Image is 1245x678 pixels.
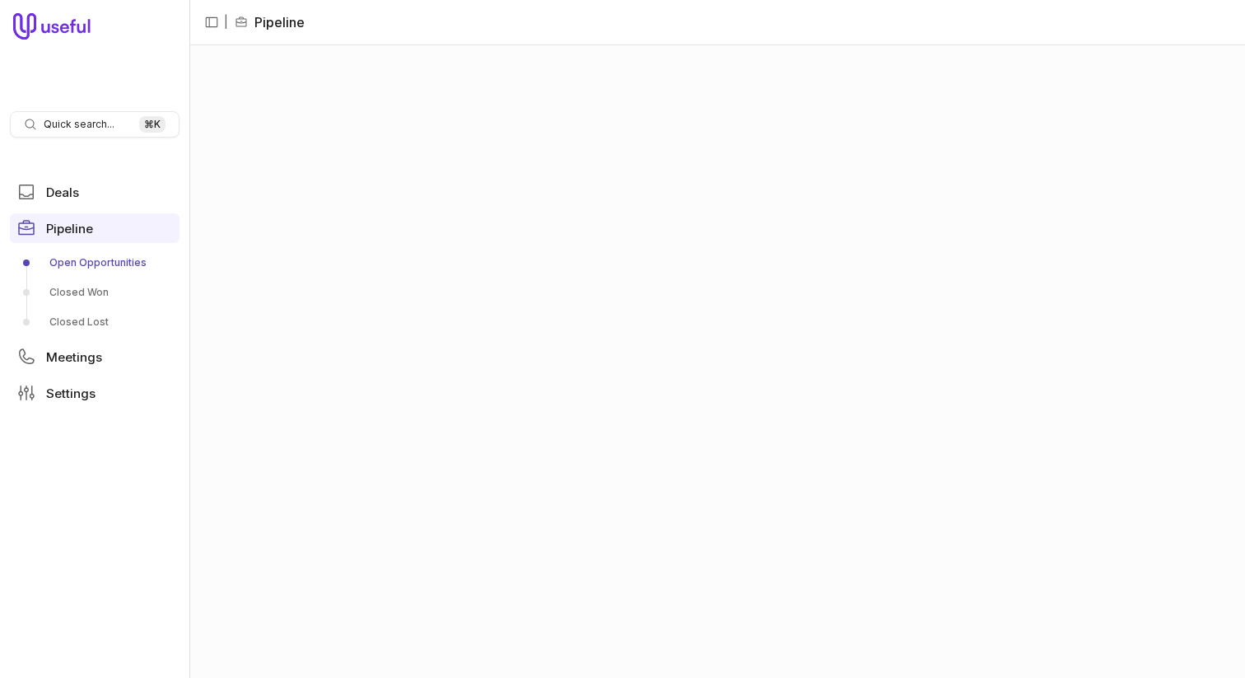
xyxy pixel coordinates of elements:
a: Settings [10,378,180,408]
span: Settings [46,387,96,400]
li: Pipeline [235,12,305,32]
span: Pipeline [46,222,93,235]
span: Quick search... [44,118,114,131]
a: Pipeline [10,213,180,243]
a: Deals [10,177,180,207]
button: Collapse sidebar [199,10,224,35]
span: | [224,12,228,32]
a: Open Opportunities [10,250,180,276]
span: Deals [46,186,79,199]
span: Meetings [46,351,102,363]
a: Closed Lost [10,309,180,335]
a: Meetings [10,342,180,372]
div: Pipeline submenu [10,250,180,335]
kbd: ⌘ K [139,116,166,133]
a: Closed Won [10,279,180,306]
